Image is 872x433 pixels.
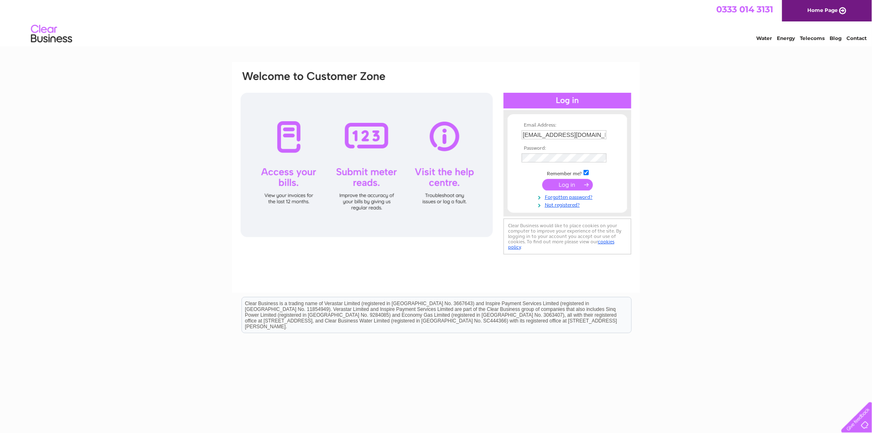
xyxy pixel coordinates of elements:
a: Not registered? [522,200,615,208]
a: Energy [777,35,795,41]
a: Forgotten password? [522,193,615,200]
a: cookies policy [508,239,614,250]
a: Telecoms [800,35,825,41]
a: Contact [847,35,867,41]
div: Clear Business would like to place cookies on your computer to improve your experience of the sit... [504,219,631,254]
input: Submit [542,179,593,191]
div: Clear Business is a trading name of Verastar Limited (registered in [GEOGRAPHIC_DATA] No. 3667643... [242,5,631,40]
td: Remember me? [520,169,615,177]
img: logo.png [30,21,73,47]
a: Water [757,35,772,41]
a: 0333 014 3131 [717,4,774,14]
a: Blog [830,35,842,41]
th: Password: [520,146,615,151]
th: Email Address: [520,122,615,128]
